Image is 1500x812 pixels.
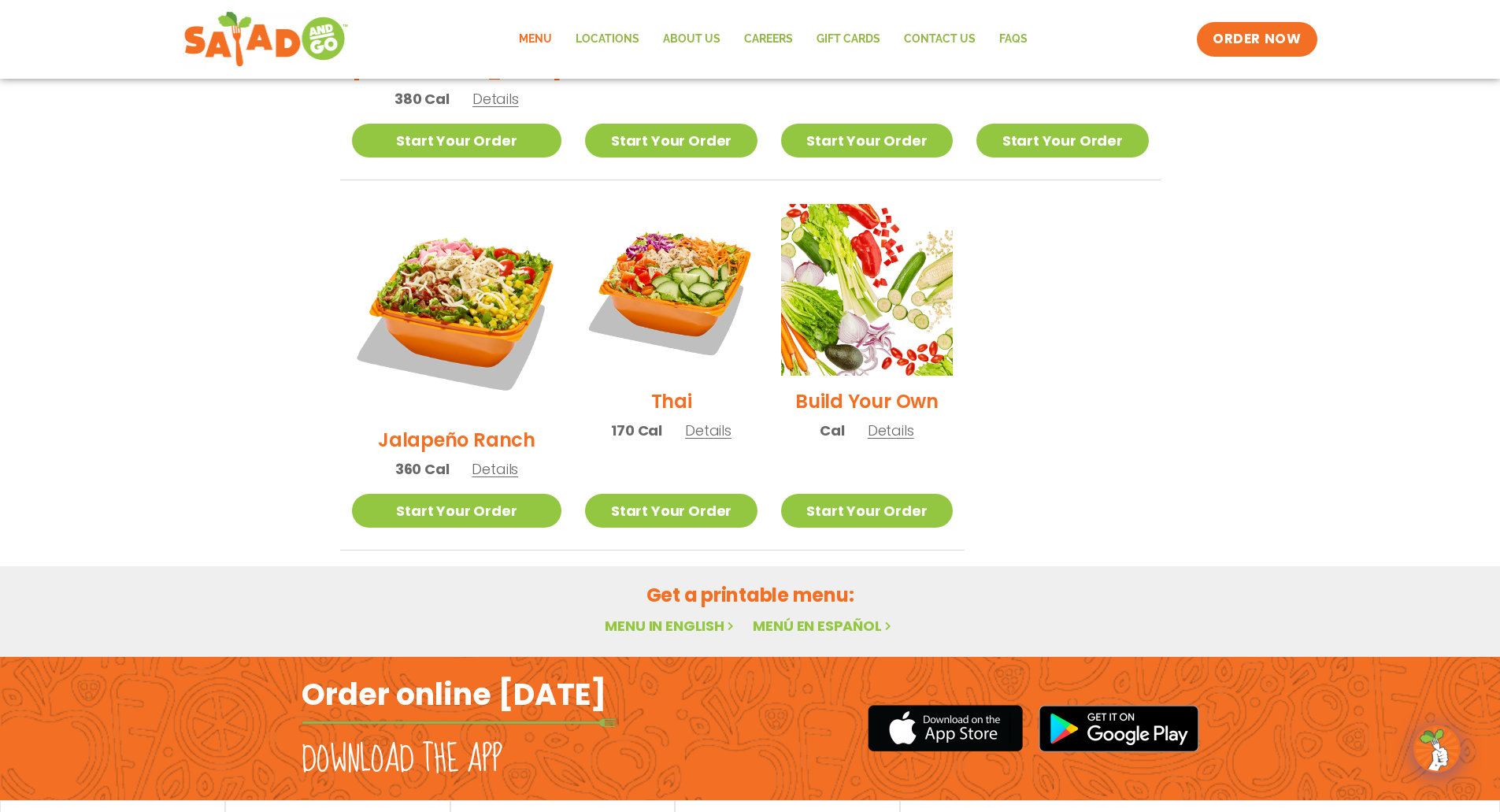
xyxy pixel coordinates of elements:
span: Details [472,459,518,479]
h2: Jalapeño Ranch [378,426,535,454]
a: FAQs [987,21,1039,57]
img: Product photo for Build Your Own [781,204,953,376]
img: wpChatIcon [1415,727,1459,771]
a: About Us [651,21,732,57]
a: Contact Us [892,21,987,57]
nav: Menu [507,21,1039,57]
img: google_play [1039,705,1199,752]
span: ORDER NOW [1213,30,1301,49]
span: 380 Cal [394,88,450,109]
h2: Build Your Own [795,387,939,415]
a: Start Your Order [352,494,562,528]
a: Start Your Order [585,494,757,528]
a: Start Your Order [976,124,1148,158]
img: Product photo for Thai Salad [585,204,757,376]
a: ORDER NOW [1197,22,1317,57]
a: Start Your Order [781,124,953,158]
img: Product photo for Jalapeño Ranch Salad [352,204,562,414]
h2: Order online [DATE] [302,675,606,714]
a: Start Your Order [352,124,562,158]
h2: Download the app [302,738,502,782]
span: Details [472,89,519,109]
a: Locations [564,21,651,57]
span: 170 Cal [611,420,662,441]
h2: Get a printable menu: [340,581,1161,609]
a: Menú en español [753,616,894,636]
a: Start Your Order [781,494,953,528]
span: Details [868,421,914,440]
img: fork [302,718,617,727]
a: Menu in English [605,616,737,636]
img: new-SAG-logo-768×292 [183,8,350,71]
h2: Thai [651,387,692,415]
a: GIFT CARDS [805,21,892,57]
a: Careers [732,21,805,57]
a: Menu [507,21,564,57]
img: appstore [868,703,1023,754]
a: Start Your Order [585,124,757,158]
span: Cal [820,420,844,441]
span: 360 Cal [395,458,450,480]
span: Details [685,421,731,440]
